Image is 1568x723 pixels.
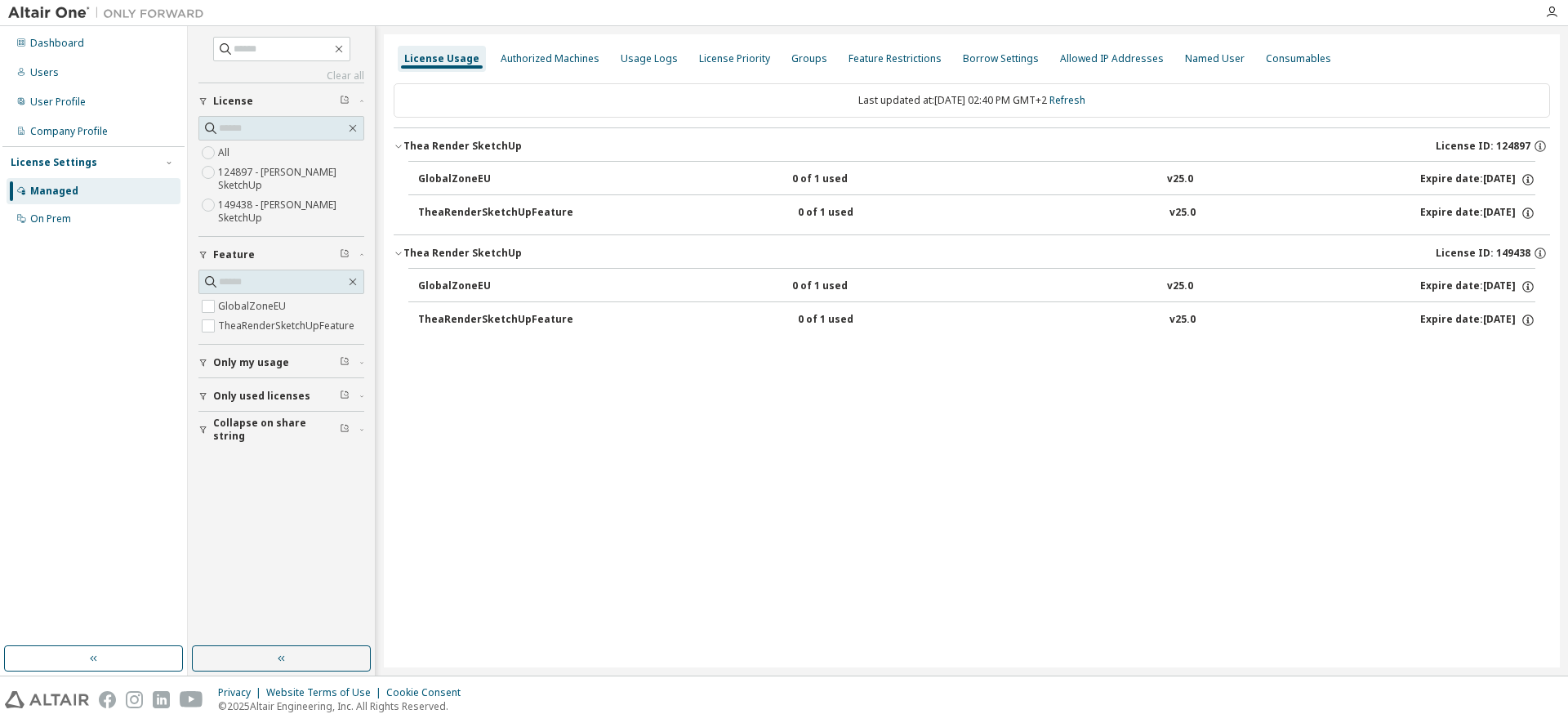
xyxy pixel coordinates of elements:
[792,172,939,187] div: 0 of 1 used
[501,52,599,65] div: Authorized Machines
[213,390,310,403] span: Only used licenses
[213,248,255,261] span: Feature
[1436,247,1530,260] span: License ID: 149438
[30,185,78,198] div: Managed
[218,316,358,336] label: TheaRenderSketchUpFeature
[153,691,170,708] img: linkedin.svg
[792,279,939,294] div: 0 of 1 used
[180,691,203,708] img: youtube.svg
[30,96,86,109] div: User Profile
[403,140,522,153] div: Thea Render SketchUp
[1436,140,1530,153] span: License ID: 124897
[218,699,470,713] p: © 2025 Altair Engineering, Inc. All Rights Reserved.
[11,156,97,169] div: License Settings
[198,83,364,119] button: License
[126,691,143,708] img: instagram.svg
[340,423,350,436] span: Clear filter
[99,691,116,708] img: facebook.svg
[198,378,364,414] button: Only used licenses
[1169,206,1196,221] div: v25.0
[1420,172,1535,187] div: Expire date: [DATE]
[340,390,350,403] span: Clear filter
[218,195,364,228] label: 149438 - [PERSON_NAME] SketchUp
[963,52,1039,65] div: Borrow Settings
[218,686,266,699] div: Privacy
[1266,52,1331,65] div: Consumables
[266,686,386,699] div: Website Terms of Use
[30,212,71,225] div: On Prem
[8,5,212,21] img: Altair One
[1060,52,1164,65] div: Allowed IP Addresses
[213,417,340,443] span: Collapse on share string
[418,269,1535,305] button: GlobalZoneEU0 of 1 usedv25.0Expire date:[DATE]
[1167,279,1193,294] div: v25.0
[30,37,84,50] div: Dashboard
[198,237,364,273] button: Feature
[1420,206,1535,221] div: Expire date: [DATE]
[218,297,289,316] label: GlobalZoneEU
[1167,172,1193,187] div: v25.0
[340,356,350,369] span: Clear filter
[418,313,573,328] div: TheaRenderSketchUpFeature
[340,95,350,108] span: Clear filter
[1420,279,1535,294] div: Expire date: [DATE]
[798,206,945,221] div: 0 of 1 used
[198,345,364,381] button: Only my usage
[1420,313,1535,328] div: Expire date: [DATE]
[340,248,350,261] span: Clear filter
[394,83,1550,118] div: Last updated at: [DATE] 02:40 PM GMT+2
[30,125,108,138] div: Company Profile
[213,356,289,369] span: Only my usage
[404,52,479,65] div: License Usage
[798,313,945,328] div: 0 of 1 used
[418,162,1535,198] button: GlobalZoneEU0 of 1 usedv25.0Expire date:[DATE]
[198,412,364,448] button: Collapse on share string
[1169,313,1196,328] div: v25.0
[1185,52,1245,65] div: Named User
[394,128,1550,164] button: Thea Render SketchUpLicense ID: 124897
[394,235,1550,271] button: Thea Render SketchUpLicense ID: 149438
[386,686,470,699] div: Cookie Consent
[5,691,89,708] img: altair_logo.svg
[30,66,59,79] div: Users
[218,143,233,163] label: All
[699,52,770,65] div: License Priority
[418,279,565,294] div: GlobalZoneEU
[621,52,678,65] div: Usage Logs
[1049,93,1085,107] a: Refresh
[213,95,253,108] span: License
[418,206,573,221] div: TheaRenderSketchUpFeature
[403,247,522,260] div: Thea Render SketchUp
[218,163,364,195] label: 124897 - [PERSON_NAME] SketchUp
[849,52,942,65] div: Feature Restrictions
[418,195,1535,231] button: TheaRenderSketchUpFeature0 of 1 usedv25.0Expire date:[DATE]
[198,69,364,83] a: Clear all
[418,172,565,187] div: GlobalZoneEU
[791,52,827,65] div: Groups
[418,302,1535,338] button: TheaRenderSketchUpFeature0 of 1 usedv25.0Expire date:[DATE]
